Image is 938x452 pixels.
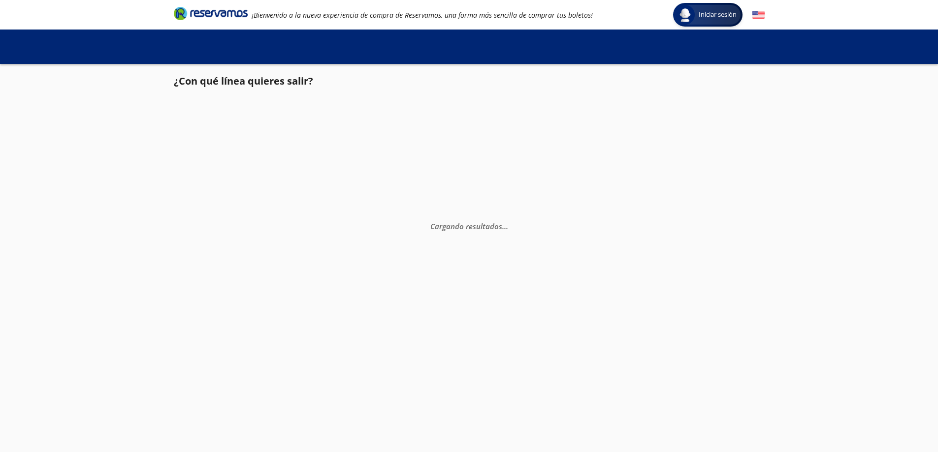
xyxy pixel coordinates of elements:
span: . [502,221,504,231]
em: ¡Bienvenido a la nueva experiencia de compra de Reservamos, una forma más sencilla de comprar tus... [252,10,593,20]
span: . [504,221,506,231]
em: Cargando resultados [430,221,508,231]
button: English [752,9,765,21]
a: Brand Logo [174,6,248,24]
span: . [506,221,508,231]
i: Brand Logo [174,6,248,21]
span: Iniciar sesión [695,10,741,20]
p: ¿Con qué línea quieres salir? [174,74,313,89]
